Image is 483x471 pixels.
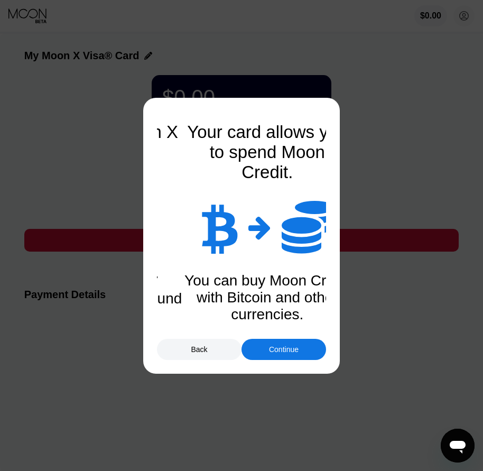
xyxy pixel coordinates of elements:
div:  [282,198,335,256]
div: Continue [241,339,326,360]
div:  [248,214,271,241]
div: Your card allows you to spend Moon Credit. [183,122,352,182]
iframe: Button to launch messaging window [441,429,475,463]
div: Back [157,339,241,360]
div:  [200,201,238,254]
div: Back [191,345,207,354]
div: You can buy Moon Credit with Bitcoin and other currencies. [183,272,352,323]
div: Continue [269,345,299,354]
